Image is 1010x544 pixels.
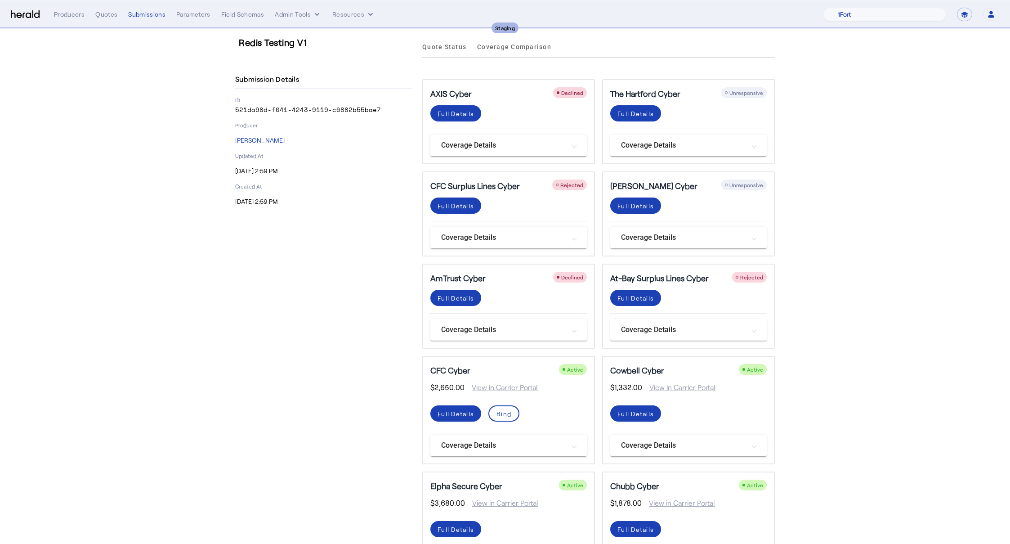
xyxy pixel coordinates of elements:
[275,10,322,19] button: internal dropdown menu
[430,198,481,214] button: Full Details
[430,290,481,306] button: Full Details
[747,366,763,373] span: Active
[610,135,767,156] mat-expansion-panel-header: Coverage Details
[610,180,697,192] h5: [PERSON_NAME] Cyber
[642,498,715,508] span: View in Carrier Portal
[610,521,661,537] button: Full Details
[441,324,565,335] mat-panel-title: Coverage Details
[441,232,565,243] mat-panel-title: Coverage Details
[438,293,474,303] div: Full Details
[430,272,486,284] h5: AmTrust Cyber
[430,227,587,248] mat-expansion-panel-header: Coverage Details
[567,366,583,373] span: Active
[430,405,481,422] button: Full Details
[492,22,518,33] div: Staging
[235,74,303,85] h4: Submission Details
[11,10,40,19] img: Herald Logo
[235,105,411,114] p: 521da98d-f041-4243-9119-c6882b55bae7
[176,10,210,19] div: Parameters
[430,382,465,393] span: $2,650.00
[221,10,264,19] div: Field Schemas
[610,480,659,492] h5: Chubb Cyber
[621,324,745,335] mat-panel-title: Coverage Details
[617,293,654,303] div: Full Details
[235,121,411,129] p: Producer
[747,482,763,488] span: Active
[438,409,474,418] div: Full Details
[430,135,587,156] mat-expansion-panel-header: Coverage Details
[239,36,415,49] h3: Redis Testing V1
[617,525,654,534] div: Full Details
[95,10,117,19] div: Quotes
[477,44,551,50] span: Coverage Comparison
[422,36,466,58] a: Quote Status
[430,105,481,121] button: Full Details
[642,382,715,393] span: View in Carrier Portal
[465,498,538,508] span: View in Carrier Portal
[430,319,587,341] mat-expansion-panel-header: Coverage Details
[610,435,767,456] mat-expansion-panel-header: Coverage Details
[610,364,664,377] h5: Cowbell Cyber
[617,109,654,118] div: Full Details
[430,87,472,100] h5: AXIS Cyber
[235,197,411,206] p: [DATE] 2:59 PM
[610,272,709,284] h5: At-Bay Surplus Lines Cyber
[438,525,474,534] div: Full Details
[54,10,85,19] div: Producers
[235,136,411,145] p: [PERSON_NAME]
[430,435,587,456] mat-expansion-panel-header: Coverage Details
[567,482,583,488] span: Active
[496,409,511,418] div: Bind
[430,521,481,537] button: Full Details
[438,201,474,211] div: Full Details
[235,183,411,190] p: Created At
[740,274,763,280] span: Rejected
[430,498,465,508] span: $3,680.00
[610,198,661,214] button: Full Details
[610,319,767,341] mat-expansion-panel-header: Coverage Details
[610,405,661,422] button: Full Details
[610,382,642,393] span: $1,332.00
[128,10,165,19] div: Submissions
[617,409,654,418] div: Full Details
[610,87,680,100] h5: The Hartford Cyber
[610,227,767,248] mat-expansion-panel-header: Coverage Details
[477,36,551,58] a: Coverage Comparison
[441,140,565,151] mat-panel-title: Coverage Details
[422,44,466,50] span: Quote Status
[729,182,763,188] span: Unresponsive
[561,90,583,96] span: Declined
[441,440,565,451] mat-panel-title: Coverage Details
[621,440,745,451] mat-panel-title: Coverage Details
[617,201,654,211] div: Full Details
[621,140,745,151] mat-panel-title: Coverage Details
[235,166,411,175] p: [DATE] 2:59 PM
[438,109,474,118] div: Full Details
[488,405,519,422] button: Bind
[561,274,583,280] span: Declined
[560,182,583,188] span: Rejected
[430,180,520,192] h5: CFC Surplus Lines Cyber
[729,90,763,96] span: Unresponsive
[235,152,411,159] p: Updated At
[610,105,661,121] button: Full Details
[332,10,375,19] button: Resources dropdown menu
[610,290,661,306] button: Full Details
[621,232,745,243] mat-panel-title: Coverage Details
[430,364,470,377] h5: CFC Cyber
[430,480,502,492] h5: Elpha Secure Cyber
[465,382,538,393] span: View in Carrier Portal
[610,498,642,508] span: $1,878.00
[235,96,411,103] p: ID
